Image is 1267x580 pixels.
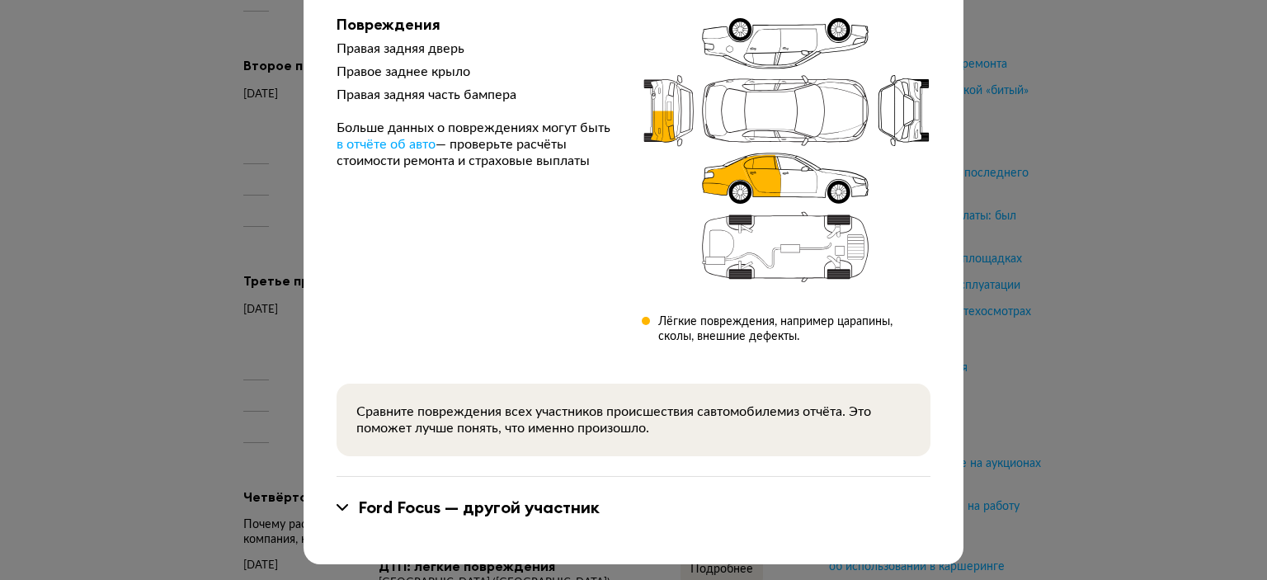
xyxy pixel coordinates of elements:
[337,16,615,34] div: Повреждения
[337,138,436,151] span: в отчёте об авто
[337,64,615,80] div: Правое заднее крыло
[337,136,436,153] a: в отчёте об авто
[337,40,615,57] div: Правая задняя дверь
[358,497,600,518] div: Ford Focus — другой участник
[356,403,911,436] div: Сравните повреждения всех участников происшествия с автомобилем из отчёта. Это поможет лучше поня...
[337,120,615,169] div: Больше данных о повреждениях могут быть — проверьте расчёты стоимости ремонта и страховые выплаты
[658,314,930,344] div: Лёгкие повреждения, например царапины, сколы, внешние дефекты.
[337,87,615,103] div: Правая задняя часть бампера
